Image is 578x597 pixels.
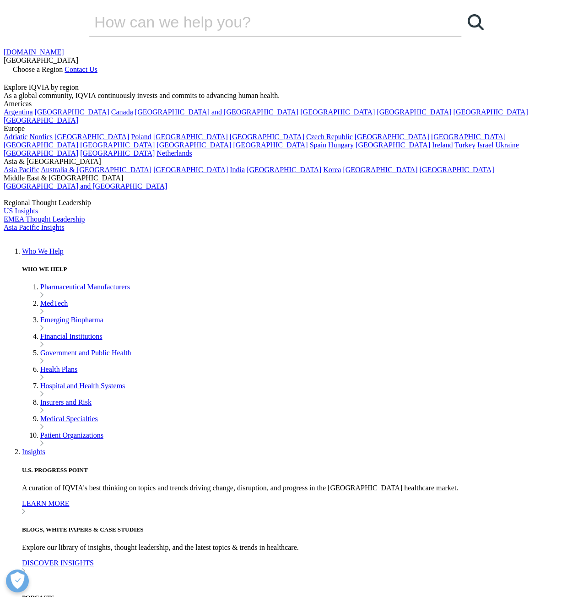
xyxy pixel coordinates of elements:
[40,299,68,307] a: MedTech
[40,349,131,357] a: Government and Public Health
[40,431,103,439] a: Patient Organizations
[40,398,92,406] a: Insurers and Risk
[40,365,77,373] a: Health Plans
[4,157,574,166] div: Asia & [GEOGRAPHIC_DATA]
[4,92,574,100] div: As a global community, IQVIA continuously invests and commits to advancing human health.
[22,499,574,516] a: LEARN MORE
[233,141,308,149] a: [GEOGRAPHIC_DATA]
[22,467,574,474] h5: U.S. PROGRESS POINT
[4,149,78,157] a: [GEOGRAPHIC_DATA]
[153,166,228,174] a: [GEOGRAPHIC_DATA]
[4,83,574,92] div: Explore IQVIA by region
[22,559,574,575] a: DISCOVER INSIGHTS
[13,65,63,73] span: Choose a Region
[40,415,98,423] a: Medical Specialties
[40,316,103,324] a: Emerging Biopharma
[343,166,417,174] a: [GEOGRAPHIC_DATA]
[477,141,494,149] a: Israel
[22,247,64,255] a: Who We Help
[41,166,151,174] a: Australia & [GEOGRAPHIC_DATA]
[65,65,97,73] a: Contact Us
[4,166,39,174] a: Asia Pacific
[131,133,151,141] a: Poland
[4,182,167,190] a: [GEOGRAPHIC_DATA] and [GEOGRAPHIC_DATA]
[4,223,64,231] a: Asia Pacific Insights
[230,133,304,141] a: [GEOGRAPHIC_DATA]
[29,133,53,141] a: Nordics
[356,141,430,149] a: [GEOGRAPHIC_DATA]
[420,166,494,174] a: [GEOGRAPHIC_DATA]
[462,8,489,36] a: Search
[4,207,38,215] a: US Insights
[22,543,574,552] p: Explore our library of insights, thought leadership, and the latest topics & trends in healthcare.
[431,133,506,141] a: [GEOGRAPHIC_DATA]
[6,570,29,592] button: Open Preferences
[230,166,245,174] a: India
[22,526,574,533] h5: BLOGS, WHITE PAPERS & CASE STUDIES
[468,14,484,30] svg: Search
[454,108,528,116] a: [GEOGRAPHIC_DATA]
[4,125,574,133] div: Europe
[4,133,27,141] a: Adriatic
[40,283,130,291] a: Pharmaceutical Manufacturers
[4,116,78,124] a: [GEOGRAPHIC_DATA]
[80,141,155,149] a: [GEOGRAPHIC_DATA]
[4,48,64,56] a: [DOMAIN_NAME]
[157,149,192,157] a: Netherlands
[22,448,45,456] a: Insights
[22,484,574,492] p: A curation of IQVIA's best thinking on topics and trends driving change, disruption, and progress...
[4,100,574,108] div: Americas
[432,141,453,149] a: Ireland
[40,382,125,390] a: Hospital and Health Systems
[495,141,519,149] a: Ukraine
[306,133,353,141] a: Czech Republic
[135,108,298,116] a: [GEOGRAPHIC_DATA] and [GEOGRAPHIC_DATA]
[4,174,574,182] div: Middle East & [GEOGRAPHIC_DATA]
[4,141,78,149] a: [GEOGRAPHIC_DATA]
[310,141,326,149] a: Spain
[4,56,574,65] div: [GEOGRAPHIC_DATA]
[157,141,231,149] a: [GEOGRAPHIC_DATA]
[355,133,429,141] a: [GEOGRAPHIC_DATA]
[454,141,475,149] a: Turkey
[300,108,375,116] a: [GEOGRAPHIC_DATA]
[153,133,228,141] a: [GEOGRAPHIC_DATA]
[40,332,103,340] a: Financial Institutions
[35,108,109,116] a: [GEOGRAPHIC_DATA]
[4,215,85,223] a: EMEA Thought Leadership
[22,266,574,273] h5: WHO WE HELP
[111,108,133,116] a: Canada
[328,141,354,149] a: Hungary
[54,133,129,141] a: [GEOGRAPHIC_DATA]
[80,149,155,157] a: [GEOGRAPHIC_DATA]
[247,166,321,174] a: [GEOGRAPHIC_DATA]
[323,166,341,174] a: Korea
[4,108,33,116] a: Argentina
[89,8,436,36] input: Search
[377,108,451,116] a: [GEOGRAPHIC_DATA]
[4,199,574,207] div: Regional Thought Leadership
